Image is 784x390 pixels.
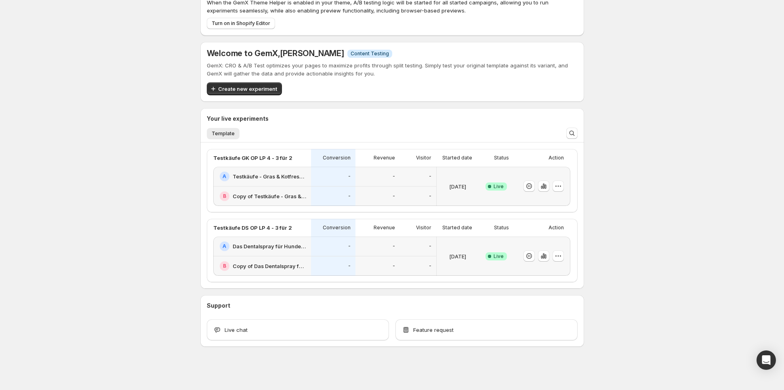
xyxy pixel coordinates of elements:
span: Content Testing [351,50,389,57]
p: - [348,193,351,199]
span: Live [494,253,504,260]
p: Conversion [323,155,351,161]
p: - [348,243,351,250]
h3: Support [207,302,230,310]
p: Visitor [416,224,431,231]
p: Status [494,155,509,161]
p: Revenue [374,155,395,161]
p: Testkäufe DS OP LP 4 - 3 für 2 [213,224,292,232]
p: - [429,243,431,250]
span: Live chat [225,326,248,334]
p: - [393,263,395,269]
button: Turn on in Shopify Editor [207,18,275,29]
p: Conversion [323,224,351,231]
span: Live [494,183,504,190]
p: Action [549,155,564,161]
p: - [348,173,351,180]
h2: A [223,173,226,180]
p: - [429,263,431,269]
p: - [429,193,431,199]
h2: Copy of Testkäufe - Gras & Kotfresser Drops für Hunde: Jetzt Neukunden Deal sichern!-v2 [233,192,306,200]
h5: Welcome to GemX [207,48,344,58]
h3: Your live experiments [207,115,269,123]
p: - [429,173,431,180]
p: Started date [442,224,472,231]
p: [DATE] [449,182,466,191]
h2: Copy of Das Dentalspray für Hunde: Jetzt Neukunden Deal sichern!-v1-test [233,262,306,270]
p: - [348,263,351,269]
h2: B [223,263,226,269]
p: Visitor [416,155,431,161]
p: GemX: CRO & A/B Test optimizes your pages to maximize profits through split testing. Simply test ... [207,61,578,78]
p: Revenue [374,224,395,231]
button: Create new experiment [207,82,282,95]
h2: B [223,193,226,199]
p: - [393,173,395,180]
p: Status [494,224,509,231]
p: - [393,243,395,250]
p: Testkäufe GK OP LP 4 - 3 für 2 [213,154,292,162]
p: Action [549,224,564,231]
span: Feature request [413,326,454,334]
h2: A [223,243,226,250]
h2: Das Dentalspray für Hunde: Jetzt Neukunden Deal sichern!-v1-test [233,242,306,250]
span: Template [212,130,235,137]
button: Search and filter results [566,128,578,139]
p: - [393,193,395,199]
p: Started date [442,155,472,161]
p: [DATE] [449,252,466,260]
span: Turn on in Shopify Editor [212,20,270,27]
span: , [PERSON_NAME] [278,48,344,58]
div: Open Intercom Messenger [757,350,776,370]
span: Create new experiment [218,85,277,93]
h2: Testkäufe - Gras & Kotfresser Drops für Hunde: Jetzt Neukunden Deal sichern!-v2 [233,172,306,180]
